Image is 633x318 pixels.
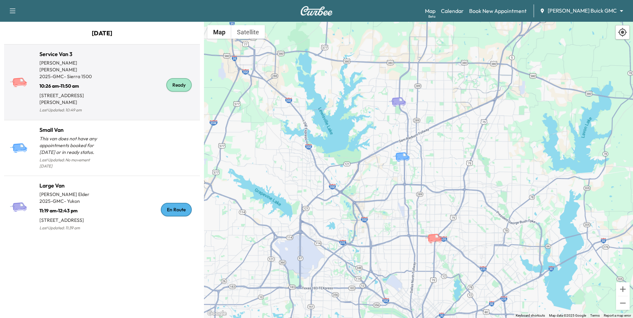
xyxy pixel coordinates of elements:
gmp-advanced-marker: Small Van [392,145,416,157]
div: Beta [428,14,435,19]
button: Zoom out [616,296,630,310]
gmp-advanced-marker: Large Van [389,90,412,102]
p: This van does not have any appointments booked for [DATE] or in ready status. [39,135,102,156]
p: [STREET_ADDRESS][PERSON_NAME] [39,89,102,106]
h1: Small Van [39,126,102,134]
button: Show satellite imagery [231,25,265,39]
img: Curbee Logo [300,6,333,16]
h1: Service Van 3 [39,50,102,58]
gmp-advanced-marker: Service Van 3 [425,226,448,238]
a: MapBeta [425,7,435,15]
p: [PERSON_NAME] [PERSON_NAME] [39,59,102,73]
p: Last Updated: 11:39 am [39,224,102,232]
p: 11:19 am - 12:43 pm [39,205,102,214]
div: Ready [166,78,192,92]
a: Book New Appointment [469,7,527,15]
span: [PERSON_NAME] Buick GMC [548,7,617,15]
button: Keyboard shortcuts [516,313,545,318]
p: [PERSON_NAME] Elder [39,191,102,198]
p: Last Updated: 10:49 am [39,106,102,114]
div: Recenter map [615,25,630,39]
img: Google [206,309,228,318]
p: [STREET_ADDRESS] [39,214,102,224]
button: Show street map [207,25,231,39]
p: 10:26 am - 11:50 am [39,80,102,89]
span: Map data ©2025 Google [549,314,586,317]
div: En Route [161,203,192,216]
button: Zoom in [616,282,630,296]
h1: Large Van [39,181,102,190]
a: Terms (opens in new tab) [590,314,600,317]
a: Calendar [441,7,464,15]
p: 2025 - GMC - Sierra 1500 [39,73,102,80]
p: Last Updated: No movement [DATE] [39,156,102,171]
a: Open this area in Google Maps (opens a new window) [206,309,228,318]
p: 2025 - GMC - Yukon [39,198,102,205]
a: Report a map error [604,314,631,317]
